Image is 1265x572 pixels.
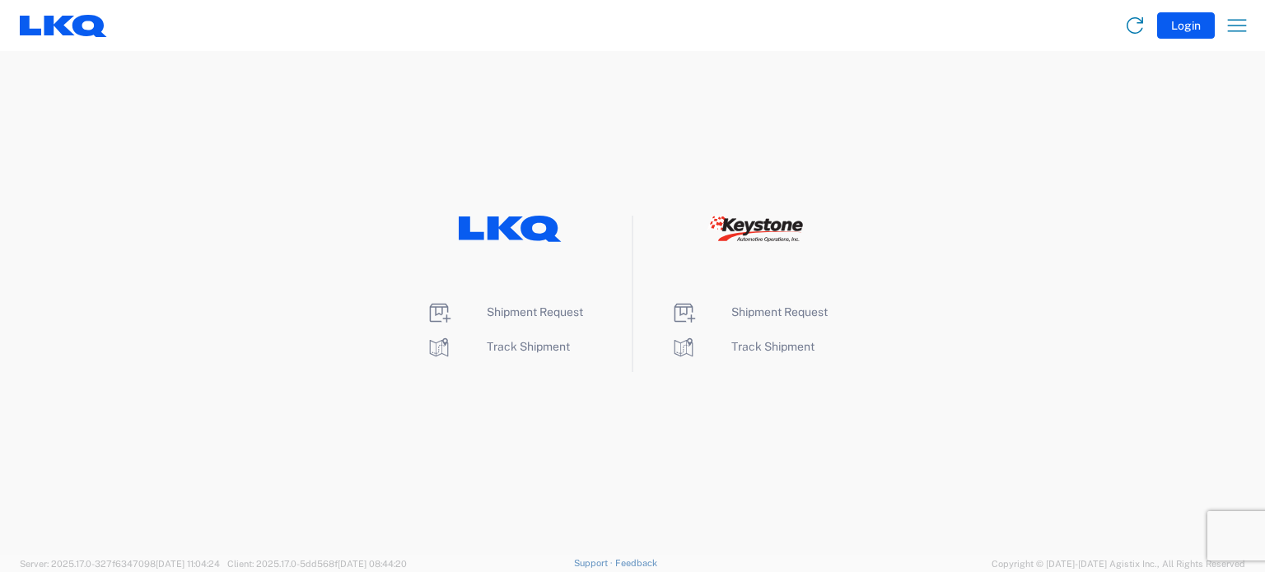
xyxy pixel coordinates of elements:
[670,305,828,319] a: Shipment Request
[426,340,570,353] a: Track Shipment
[20,559,220,569] span: Server: 2025.17.0-327f6347098
[156,559,220,569] span: [DATE] 11:04:24
[615,558,657,568] a: Feedback
[1157,12,1215,39] button: Login
[487,340,570,353] span: Track Shipment
[670,340,815,353] a: Track Shipment
[338,559,407,569] span: [DATE] 08:44:20
[227,559,407,569] span: Client: 2025.17.0-5dd568f
[426,305,583,319] a: Shipment Request
[992,556,1245,571] span: Copyright © [DATE]-[DATE] Agistix Inc., All Rights Reserved
[731,340,815,353] span: Track Shipment
[574,558,615,568] a: Support
[487,305,583,319] span: Shipment Request
[731,305,828,319] span: Shipment Request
